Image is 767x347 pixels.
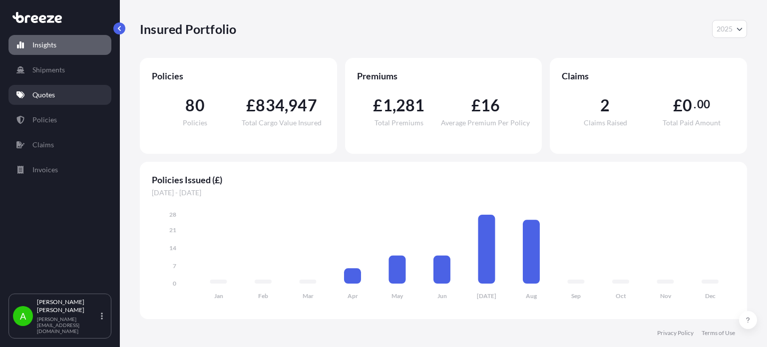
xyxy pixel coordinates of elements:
[526,292,537,300] tspan: Aug
[373,97,383,113] span: £
[37,298,99,314] p: [PERSON_NAME] [PERSON_NAME]
[348,292,358,300] tspan: Apr
[20,311,26,321] span: A
[441,119,530,126] span: Average Premium Per Policy
[471,97,481,113] span: £
[32,115,57,125] p: Policies
[242,119,322,126] span: Total Cargo Value Insured
[32,90,55,100] p: Quotes
[258,292,268,300] tspan: Feb
[169,226,176,234] tspan: 21
[37,316,99,334] p: [PERSON_NAME][EMAIL_ADDRESS][DOMAIN_NAME]
[657,329,694,337] a: Privacy Policy
[140,21,236,37] p: Insured Portfolio
[357,70,530,82] span: Premiums
[437,292,447,300] tspan: Jun
[600,97,610,113] span: 2
[246,97,256,113] span: £
[477,292,496,300] tspan: [DATE]
[562,70,735,82] span: Claims
[375,119,423,126] span: Total Premiums
[584,119,627,126] span: Claims Raised
[571,292,581,300] tspan: Sep
[8,60,111,80] a: Shipments
[8,135,111,155] a: Claims
[256,97,285,113] span: 834
[185,97,204,113] span: 80
[173,280,176,287] tspan: 0
[152,70,325,82] span: Policies
[173,262,176,270] tspan: 7
[8,35,111,55] a: Insights
[712,20,747,38] button: Year Selector
[673,97,683,113] span: £
[32,40,56,50] p: Insights
[183,119,207,126] span: Policies
[169,211,176,218] tspan: 28
[32,140,54,150] p: Claims
[717,24,733,34] span: 2025
[683,97,692,113] span: 0
[152,188,735,198] span: [DATE] - [DATE]
[616,292,626,300] tspan: Oct
[32,65,65,75] p: Shipments
[663,119,721,126] span: Total Paid Amount
[383,97,392,113] span: 1
[152,174,735,186] span: Policies Issued (£)
[660,292,672,300] tspan: Nov
[214,292,223,300] tspan: Jan
[303,292,314,300] tspan: Mar
[694,100,696,108] span: .
[8,160,111,180] a: Invoices
[392,97,396,113] span: ,
[705,292,716,300] tspan: Dec
[8,110,111,130] a: Policies
[285,97,288,113] span: ,
[169,244,176,252] tspan: 14
[481,97,500,113] span: 16
[391,292,403,300] tspan: May
[8,85,111,105] a: Quotes
[702,329,735,337] a: Terms of Use
[288,97,317,113] span: 947
[32,165,58,175] p: Invoices
[396,97,425,113] span: 281
[697,100,710,108] span: 00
